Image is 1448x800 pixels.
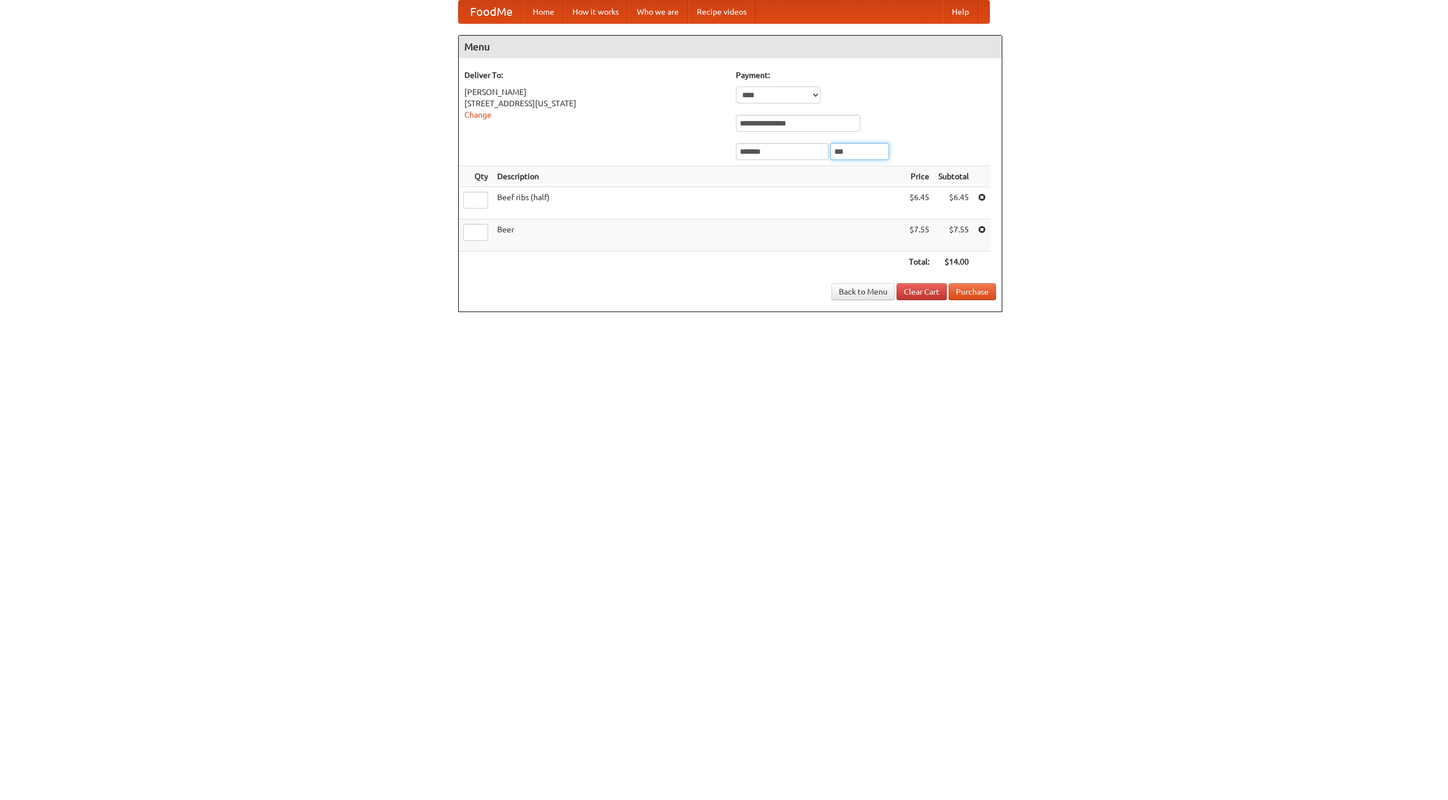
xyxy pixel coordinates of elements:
[904,187,934,219] td: $6.45
[688,1,756,23] a: Recipe videos
[934,166,973,187] th: Subtotal
[831,283,895,300] a: Back to Menu
[464,87,725,98] div: [PERSON_NAME]
[493,219,904,252] td: Beer
[904,252,934,273] th: Total:
[493,187,904,219] td: Beef ribs (half)
[736,70,996,81] h5: Payment:
[949,283,996,300] button: Purchase
[943,1,978,23] a: Help
[464,70,725,81] h5: Deliver To:
[459,166,493,187] th: Qty
[934,252,973,273] th: $14.00
[897,283,947,300] a: Clear Cart
[563,1,628,23] a: How it works
[459,36,1002,58] h4: Menu
[628,1,688,23] a: Who we are
[904,166,934,187] th: Price
[464,98,725,109] div: [STREET_ADDRESS][US_STATE]
[904,219,934,252] td: $7.55
[524,1,563,23] a: Home
[934,187,973,219] td: $6.45
[464,110,492,119] a: Change
[493,166,904,187] th: Description
[459,1,524,23] a: FoodMe
[934,219,973,252] td: $7.55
